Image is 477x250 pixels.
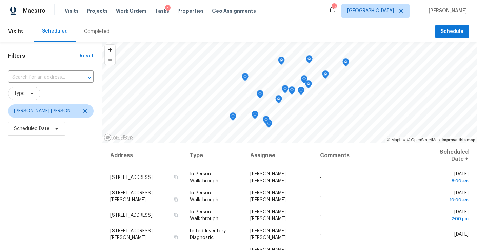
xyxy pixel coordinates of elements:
[80,53,94,59] div: Reset
[110,213,153,218] span: [STREET_ADDRESS]
[110,143,184,168] th: Address
[105,45,115,55] button: Zoom in
[250,191,286,202] span: [PERSON_NAME] [PERSON_NAME]
[435,25,469,39] button: Schedule
[155,8,169,13] span: Tasks
[190,229,226,240] span: Listed Inventory Diagnostic
[442,138,475,142] a: Improve this map
[428,191,469,203] span: [DATE]
[320,175,322,180] span: -
[212,7,256,14] span: Geo Assignments
[104,133,134,141] a: Mapbox homepage
[332,4,336,11] div: 106
[428,210,469,222] span: [DATE]
[110,175,153,180] span: [STREET_ADDRESS]
[190,210,218,221] span: In-Person Walkthrough
[8,53,80,59] h1: Filters
[252,111,258,121] div: Map marker
[65,7,79,14] span: Visits
[305,80,312,91] div: Map marker
[342,58,349,69] div: Map marker
[387,138,406,142] a: Mapbox
[306,55,313,66] div: Map marker
[407,138,440,142] a: OpenStreetMap
[245,143,315,168] th: Assignee
[428,172,469,184] span: [DATE]
[454,232,469,237] span: [DATE]
[190,172,218,183] span: In-Person Walkthrough
[87,7,108,14] span: Projects
[177,7,204,14] span: Properties
[173,196,179,203] button: Copy Address
[102,42,477,143] canvas: Map
[278,57,285,67] div: Map marker
[242,73,249,83] div: Map marker
[347,7,394,14] span: [GEOGRAPHIC_DATA]
[250,210,286,221] span: [PERSON_NAME] [PERSON_NAME]
[315,143,422,168] th: Comments
[428,196,469,203] div: 10:00 am
[14,108,78,114] span: [PERSON_NAME] [PERSON_NAME]
[116,7,147,14] span: Work Orders
[14,90,25,97] span: Type
[8,24,23,39] span: Visits
[289,86,295,97] div: Map marker
[190,191,218,202] span: In-Person Walkthrough
[173,234,179,241] button: Copy Address
[8,72,75,83] input: Search for an address...
[173,174,179,180] button: Copy Address
[184,143,244,168] th: Type
[84,28,110,35] div: Completed
[257,90,263,101] div: Map marker
[14,125,49,132] span: Scheduled Date
[85,73,94,82] button: Open
[426,7,467,14] span: [PERSON_NAME]
[263,116,270,126] div: Map marker
[322,70,329,81] div: Map marker
[422,143,469,168] th: Scheduled Date ↑
[428,215,469,222] div: 2:00 pm
[301,75,307,86] div: Map marker
[250,172,286,183] span: [PERSON_NAME] [PERSON_NAME]
[250,229,286,240] span: [PERSON_NAME] [PERSON_NAME]
[230,112,236,123] div: Map marker
[105,55,115,65] button: Zoom out
[320,194,322,199] span: -
[298,87,304,97] div: Map marker
[320,213,322,218] span: -
[428,178,469,184] div: 8:00 am
[110,229,153,240] span: [STREET_ADDRESS][PERSON_NAME]
[42,28,68,35] div: Scheduled
[320,232,322,237] span: -
[165,5,171,12] div: 4
[110,191,153,202] span: [STREET_ADDRESS][PERSON_NAME]
[23,7,45,14] span: Maestro
[173,212,179,218] button: Copy Address
[275,95,282,106] div: Map marker
[441,27,463,36] span: Schedule
[282,85,289,96] div: Map marker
